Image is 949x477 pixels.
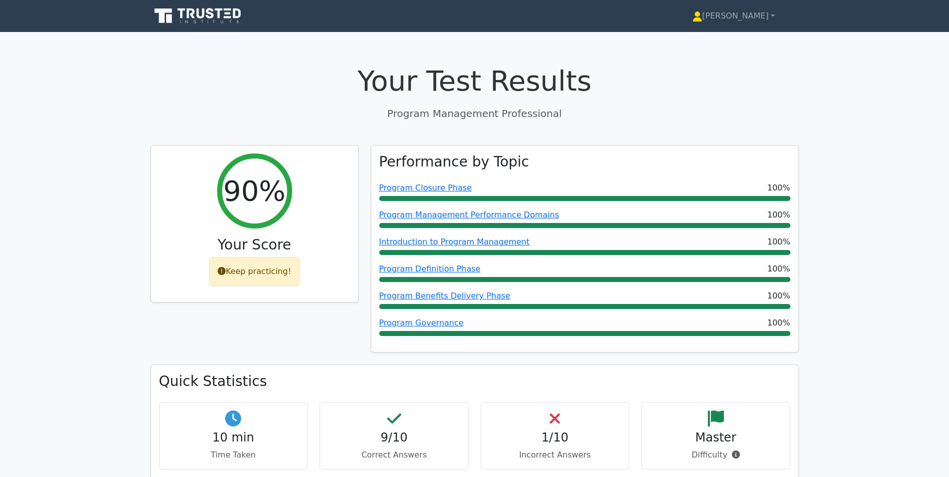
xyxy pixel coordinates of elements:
[650,449,782,461] p: Difficulty
[168,449,300,461] p: Time Taken
[209,257,300,286] div: Keep practicing!
[379,210,559,219] a: Program Management Performance Domains
[159,373,790,390] h3: Quick Statistics
[379,264,481,273] a: Program Definition Phase
[767,182,790,194] span: 100%
[489,430,621,445] h4: 1/10
[767,317,790,329] span: 100%
[151,64,799,97] h1: Your Test Results
[767,290,790,302] span: 100%
[650,430,782,445] h4: Master
[668,6,799,26] a: [PERSON_NAME]
[328,430,460,445] h4: 9/10
[489,449,621,461] p: Incorrect Answers
[168,430,300,445] h4: 10 min
[379,291,510,300] a: Program Benefits Delivery Phase
[328,449,460,461] p: Correct Answers
[767,236,790,248] span: 100%
[379,237,530,246] a: Introduction to Program Management
[379,318,464,327] a: Program Governance
[379,183,472,192] a: Program Closure Phase
[767,263,790,275] span: 100%
[223,174,285,207] h2: 90%
[767,209,790,221] span: 100%
[379,153,529,170] h3: Performance by Topic
[159,236,350,253] h3: Your Score
[151,106,799,121] p: Program Management Professional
